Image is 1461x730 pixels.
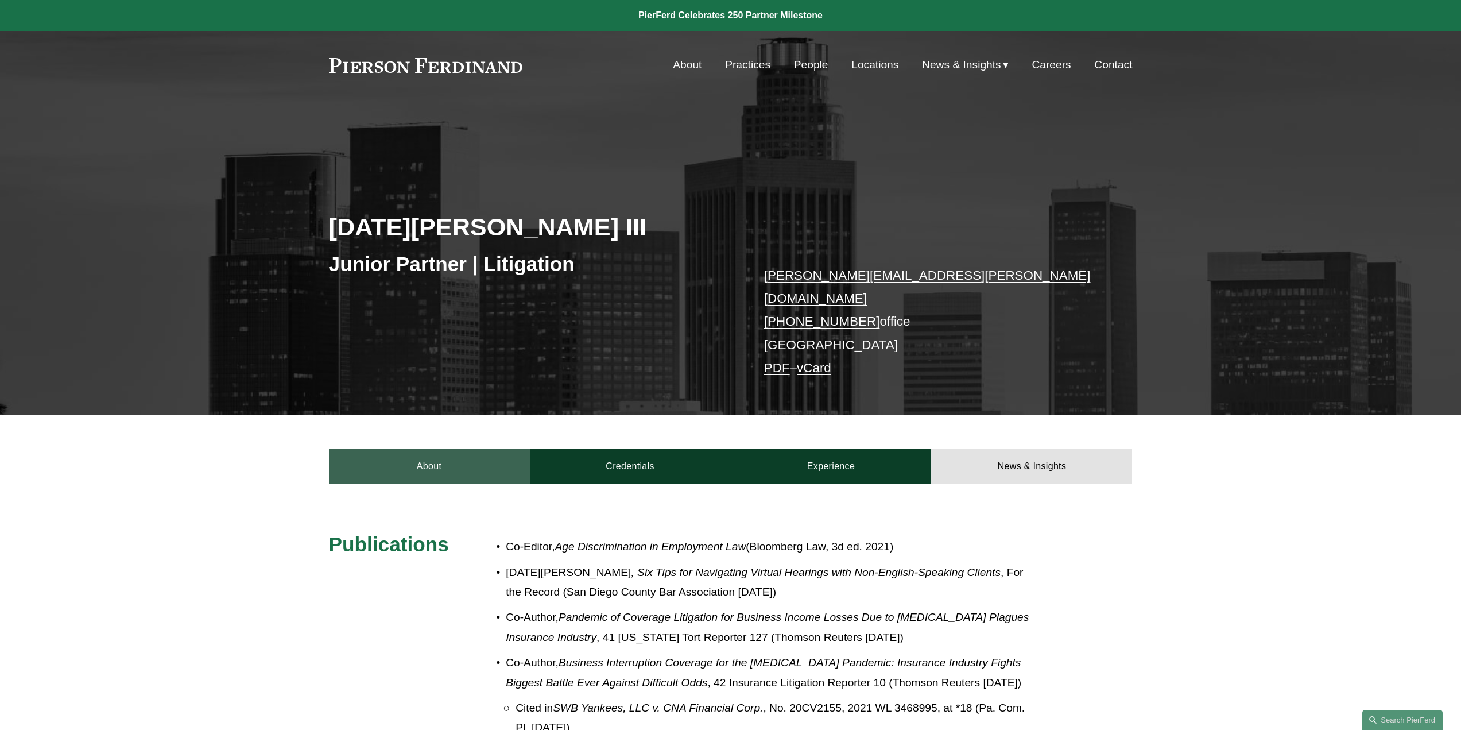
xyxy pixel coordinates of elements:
[764,361,790,375] a: PDF
[555,540,746,553] em: Age Discrimination in Employment Law
[1094,54,1132,76] a: Contact
[794,54,828,76] a: People
[922,55,1001,75] span: News & Insights
[506,563,1032,602] p: [DATE][PERSON_NAME] , For the Record (San Diego County Bar Association [DATE])
[922,54,1009,76] a: folder dropdown
[673,54,702,76] a: About
[797,361,831,375] a: vCard
[506,608,1032,647] p: Co-Author, , 41 [US_STATE] Tort Reporter 127 (Thomson Reuters [DATE])
[851,54,898,76] a: Locations
[764,268,1091,306] a: [PERSON_NAME][EMAIL_ADDRESS][PERSON_NAME][DOMAIN_NAME]
[506,653,1032,693] p: Co-Author, , 42 Insurance Litigation Reporter 10 (Thomson Reuters [DATE])
[329,212,731,242] h2: [DATE][PERSON_NAME] III
[506,537,1032,557] p: Co-Editor, (Bloomberg Law, 3d ed. 2021)
[1362,710,1443,730] a: Search this site
[1032,54,1071,76] a: Careers
[530,449,731,484] a: Credentials
[329,449,530,484] a: About
[553,702,763,714] em: SWB Yankees, LLC v. CNA Financial Corp.
[631,566,1001,578] em: , Six Tips for Navigating Virtual Hearings with Non-English-Speaking Clients
[931,449,1132,484] a: News & Insights
[764,314,880,329] a: [PHONE_NUMBER]
[506,656,1024,689] em: Business Interruption Coverage for the [MEDICAL_DATA] Pandemic: Insurance Industry Fights Biggest...
[725,54,770,76] a: Practices
[329,533,449,555] span: Publications
[764,264,1099,380] p: office [GEOGRAPHIC_DATA] –
[329,252,731,277] h3: Junior Partner | Litigation
[506,611,1032,643] em: Pandemic of Coverage Litigation for Business Income Losses Due to [MEDICAL_DATA] Plagues Insuranc...
[731,449,932,484] a: Experience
